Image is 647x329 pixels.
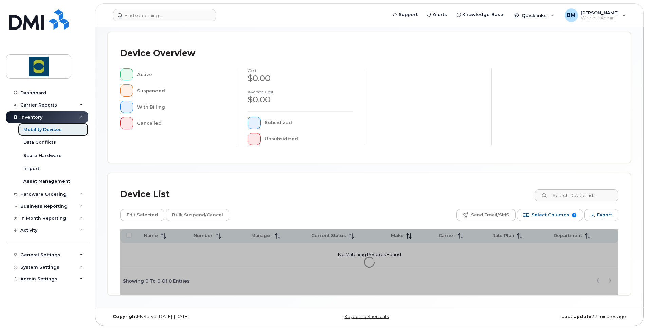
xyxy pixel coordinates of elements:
span: Quicklinks [522,13,547,18]
div: $0.00 [248,73,353,84]
div: Device List [120,186,170,203]
div: Unsubsidized [265,133,353,145]
button: Select Columns 9 [517,209,583,221]
span: Export [597,210,612,220]
button: Export [584,209,618,221]
span: Knowledge Base [462,11,503,18]
span: Support [399,11,418,18]
div: Cancelled [137,117,226,129]
span: Alerts [433,11,447,18]
span: BM [567,11,576,19]
div: Quicklinks [509,8,558,22]
h4: Average cost [248,90,353,94]
span: Wireless Admin [581,15,619,21]
a: Keyboard Shortcuts [344,314,389,319]
input: Search Device List ... [535,189,618,201]
div: Subsidized [265,117,353,129]
span: 9 [572,213,576,217]
div: Active [137,68,226,80]
a: Support [388,8,422,21]
span: Bulk Suspend/Cancel [172,210,223,220]
a: Knowledge Base [452,8,508,21]
button: Edit Selected [120,209,164,221]
div: $0.00 [248,94,353,105]
span: Edit Selected [127,210,158,220]
div: With Billing [137,101,226,113]
button: Send Email/SMS [456,209,516,221]
h4: cost [248,68,353,73]
a: Alerts [422,8,452,21]
strong: Copyright [113,314,137,319]
input: Find something... [113,9,216,21]
div: MyServe [DATE]–[DATE] [108,314,282,320]
div: Brad McIntyre [560,8,631,22]
button: Bulk Suspend/Cancel [166,209,229,221]
div: Suspended [137,84,226,97]
div: Device Overview [120,44,195,62]
span: Send Email/SMS [471,210,509,220]
strong: Last Update [561,314,591,319]
div: 27 minutes ago [457,314,631,320]
span: Select Columns [532,210,569,220]
span: [PERSON_NAME] [581,10,619,15]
